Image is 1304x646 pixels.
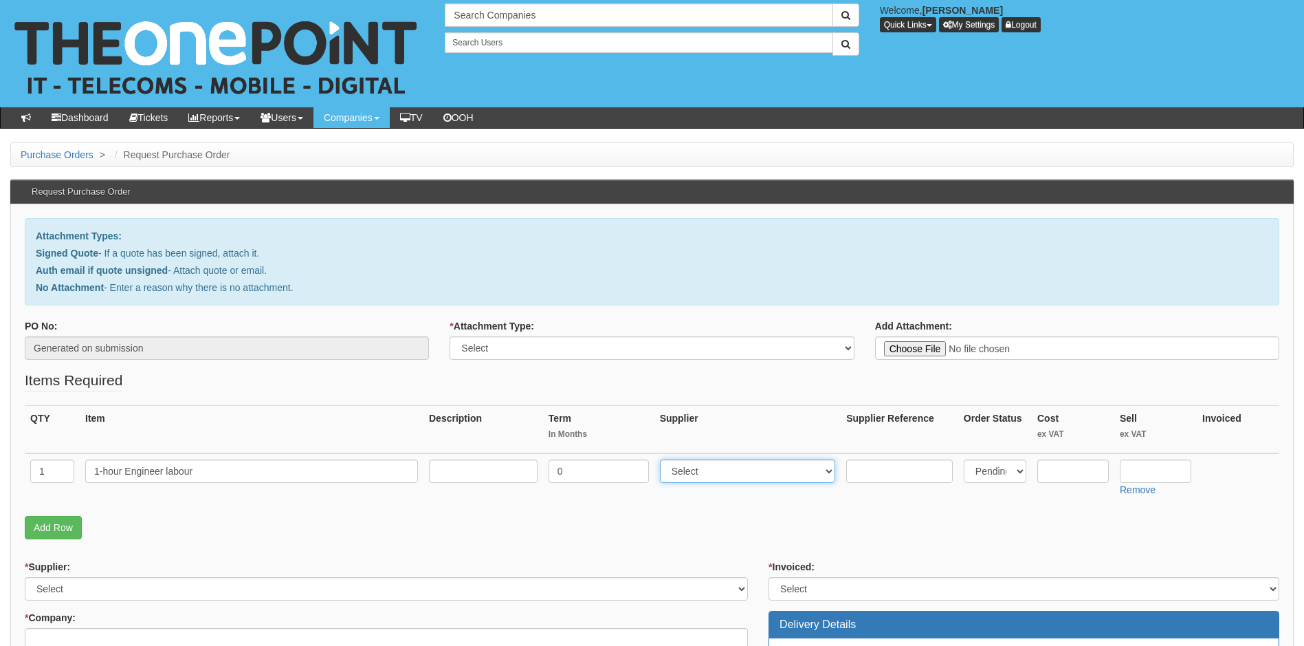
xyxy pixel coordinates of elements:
[1120,429,1191,440] small: ex VAT
[41,107,119,128] a: Dashboard
[36,263,1268,277] p: - Attach quote or email.
[36,281,1268,294] p: - Enter a reason why there is no attachment.
[178,107,250,128] a: Reports
[654,406,841,454] th: Supplier
[780,618,1268,631] h3: Delivery Details
[96,149,109,160] span: >
[36,230,122,241] b: Attachment Types:
[36,265,168,276] b: Auth email if quote unsigned
[1197,406,1279,454] th: Invoiced
[870,3,1304,32] div: Welcome,
[25,180,137,204] h3: Request Purchase Order
[841,406,958,454] th: Supplier Reference
[1114,406,1197,454] th: Sell
[423,406,543,454] th: Description
[1032,406,1114,454] th: Cost
[25,611,76,625] label: Company:
[549,429,649,440] small: In Months
[875,319,952,333] label: Add Attachment:
[25,516,82,539] a: Add Row
[25,370,122,391] legend: Items Required
[450,319,534,333] label: Attachment Type:
[111,148,230,162] li: Request Purchase Order
[25,406,80,454] th: QTY
[1037,429,1109,440] small: ex VAT
[543,406,654,454] th: Term
[21,149,93,160] a: Purchase Orders
[1002,17,1041,32] a: Logout
[36,282,104,293] b: No Attachment
[433,107,484,128] a: OOH
[922,5,1003,16] b: [PERSON_NAME]
[880,17,936,32] button: Quick Links
[313,107,390,128] a: Companies
[36,248,98,259] b: Signed Quote
[80,406,423,454] th: Item
[769,560,815,574] label: Invoiced:
[390,107,433,128] a: TV
[25,560,70,574] label: Supplier:
[1120,484,1156,495] a: Remove
[250,107,313,128] a: Users
[445,32,832,53] input: Search Users
[25,319,57,333] label: PO No:
[119,107,179,128] a: Tickets
[939,17,999,32] a: My Settings
[36,246,1268,260] p: - If a quote has been signed, attach it.
[958,406,1032,454] th: Order Status
[445,3,832,27] input: Search Companies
